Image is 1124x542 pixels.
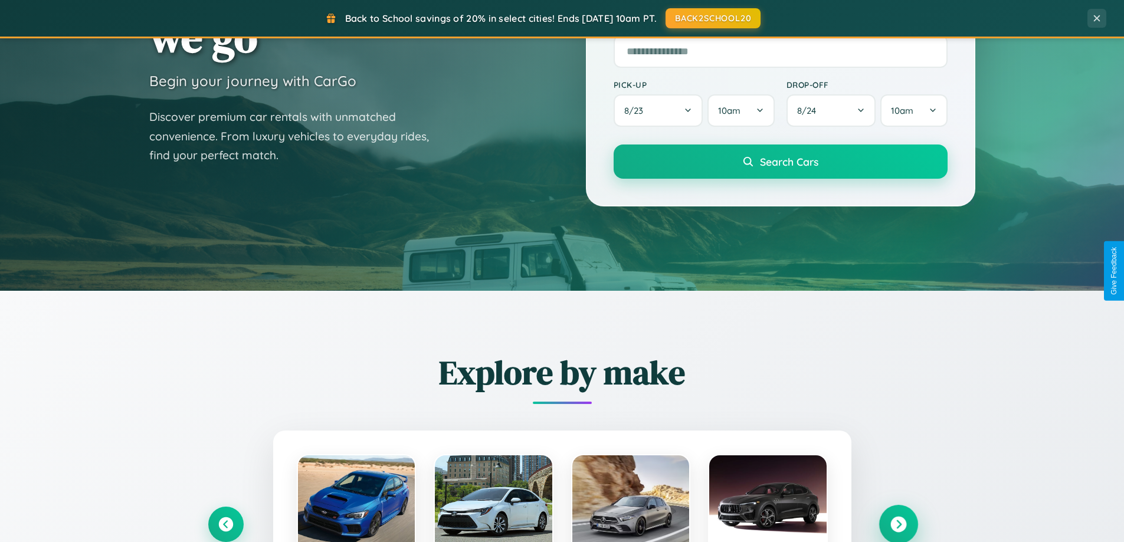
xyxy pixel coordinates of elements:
[760,155,818,168] span: Search Cars
[880,94,947,127] button: 10am
[208,350,916,395] h2: Explore by make
[787,80,948,90] label: Drop-off
[797,105,822,116] span: 8 / 24
[707,94,774,127] button: 10am
[787,94,876,127] button: 8/24
[666,8,761,28] button: BACK2SCHOOL20
[149,107,444,165] p: Discover premium car rentals with unmatched convenience. From luxury vehicles to everyday rides, ...
[718,105,740,116] span: 10am
[149,72,356,90] h3: Begin your journey with CarGo
[624,105,649,116] span: 8 / 23
[614,94,703,127] button: 8/23
[614,144,948,179] button: Search Cars
[345,12,657,24] span: Back to School savings of 20% in select cities! Ends [DATE] 10am PT.
[891,105,913,116] span: 10am
[1110,247,1118,295] div: Give Feedback
[614,80,775,90] label: Pick-up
